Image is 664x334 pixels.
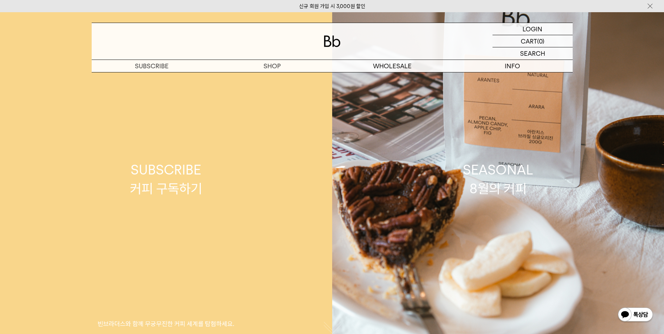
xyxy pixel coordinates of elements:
[617,307,654,324] img: 카카오톡 채널 1:1 채팅 버튼
[92,60,212,72] a: SUBSCRIBE
[520,47,545,60] p: SEARCH
[537,35,544,47] p: (0)
[452,60,573,72] p: INFO
[493,23,573,35] a: LOGIN
[332,60,452,72] p: WHOLESALE
[130,161,202,197] div: SUBSCRIBE 커피 구독하기
[521,35,537,47] p: CART
[493,35,573,47] a: CART (0)
[299,3,365,9] a: 신규 회원 가입 시 3,000원 할인
[324,36,341,47] img: 로고
[212,60,332,72] a: SHOP
[463,161,533,197] div: SEASONAL 8월의 커피
[522,23,542,35] p: LOGIN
